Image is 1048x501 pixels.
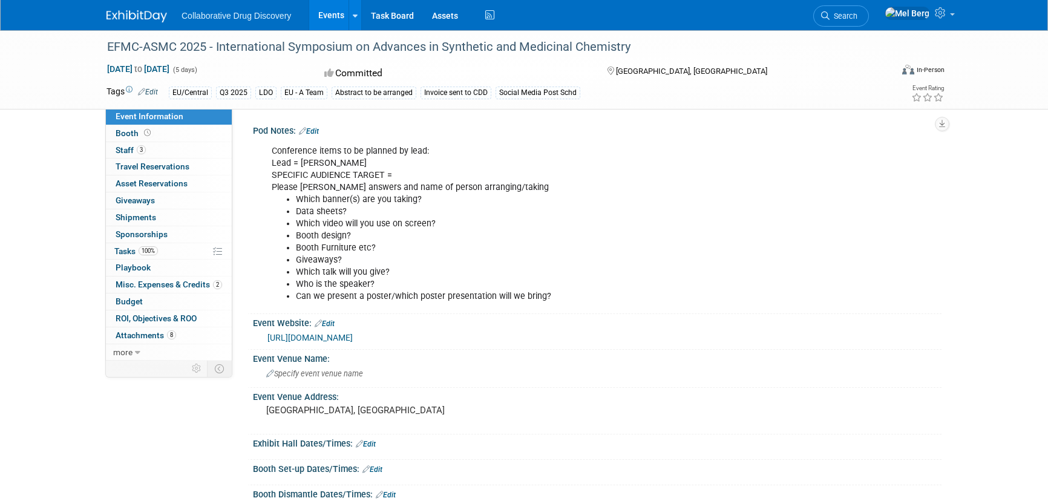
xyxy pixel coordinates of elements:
[216,87,251,99] div: Q3 2025
[911,85,944,91] div: Event Rating
[266,405,526,416] pre: [GEOGRAPHIC_DATA], [GEOGRAPHIC_DATA]
[106,108,232,125] a: Event Information
[106,85,158,99] td: Tags
[885,7,930,20] img: Mel Berg
[356,440,376,448] a: Edit
[106,64,170,74] span: [DATE] [DATE]
[139,246,158,255] span: 100%
[253,460,942,476] div: Booth Set-up Dates/Times:
[296,254,801,266] li: Giveaways?
[106,243,232,260] a: Tasks100%
[616,67,767,76] span: [GEOGRAPHIC_DATA], [GEOGRAPHIC_DATA]
[496,87,580,99] div: Social Media Post Schd
[255,87,277,99] div: LDO
[113,347,133,357] span: more
[106,192,232,209] a: Giveaways
[106,159,232,175] a: Travel Reservations
[114,246,158,256] span: Tasks
[296,290,801,303] li: Can we present a poster/which poster presentation will we bring?
[106,209,232,226] a: Shipments
[106,327,232,344] a: Attachments8
[296,218,801,230] li: Which video will you use on screen?
[116,162,189,171] span: Travel Reservations
[253,122,942,137] div: Pod Notes:
[186,361,208,376] td: Personalize Event Tab Strip
[253,485,942,501] div: Booth Dismantle Dates/Times:
[263,139,808,309] div: Conference items to be planned by lead: Lead = [PERSON_NAME] SPECIFIC AUDIENCE TARGET = Please [P...
[253,314,942,330] div: Event Website:
[281,87,327,99] div: EU - A Team
[116,313,197,323] span: ROI, Objectives & ROO
[116,178,188,188] span: Asset Reservations
[116,229,168,239] span: Sponsorships
[116,128,153,138] span: Booth
[172,66,197,74] span: (5 days)
[167,330,176,339] span: 8
[116,280,222,289] span: Misc. Expenses & Credits
[103,36,873,58] div: EFMC-ASMC 2025 - International Symposium on Advances in Synthetic and Medicinal Chemistry
[321,63,588,84] div: Committed
[296,206,801,218] li: Data sheets?
[106,344,232,361] a: more
[142,128,153,137] span: Booth not reserved yet
[116,212,156,222] span: Shipments
[137,145,146,154] span: 3
[106,10,167,22] img: ExhibitDay
[299,127,319,136] a: Edit
[116,330,176,340] span: Attachments
[182,11,291,21] span: Collaborative Drug Discovery
[830,11,857,21] span: Search
[376,491,396,499] a: Edit
[253,350,942,365] div: Event Venue Name:
[266,369,363,378] span: Specify event venue name
[116,195,155,205] span: Giveaways
[332,87,416,99] div: Abstract to be arranged
[267,333,353,342] a: [URL][DOMAIN_NAME]
[116,145,146,155] span: Staff
[916,65,945,74] div: In-Person
[296,194,801,206] li: Which banner(s) are you taking?
[106,175,232,192] a: Asset Reservations
[106,260,232,276] a: Playbook
[116,111,183,121] span: Event Information
[106,125,232,142] a: Booth
[106,142,232,159] a: Staff3
[169,87,212,99] div: EU/Central
[315,319,335,328] a: Edit
[116,296,143,306] span: Budget
[106,277,232,293] a: Misc. Expenses & Credits2
[208,361,232,376] td: Toggle Event Tabs
[296,242,801,254] li: Booth Furniture etc?
[213,280,222,289] span: 2
[106,226,232,243] a: Sponsorships
[820,63,945,81] div: Event Format
[106,293,232,310] a: Budget
[106,310,232,327] a: ROI, Objectives & ROO
[902,65,914,74] img: Format-Inperson.png
[253,388,942,403] div: Event Venue Address:
[253,434,942,450] div: Exhibit Hall Dates/Times:
[362,465,382,474] a: Edit
[296,230,801,242] li: Booth design?
[133,64,144,74] span: to
[116,263,151,272] span: Playbook
[138,88,158,96] a: Edit
[296,278,801,290] li: Who is the speaker?
[813,5,869,27] a: Search
[296,266,801,278] li: Which talk will you give?
[421,87,491,99] div: Invoice sent to CDD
